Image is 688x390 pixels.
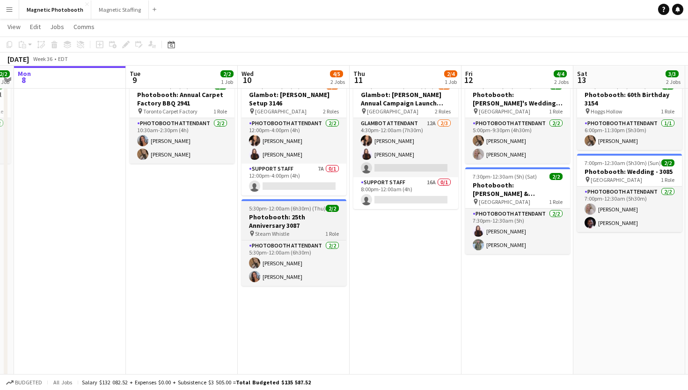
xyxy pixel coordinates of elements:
div: 2 Jobs [666,78,681,85]
span: [GEOGRAPHIC_DATA] [367,108,418,115]
span: 11 [352,75,365,85]
span: Total Budgeted $135 587.52 [236,379,311,386]
span: All jobs [51,379,74,386]
app-card-role: Photobooth Attendant2/25:30pm-12:00am (6h30m)[PERSON_NAME][PERSON_NAME] [242,240,346,286]
a: Comms [70,21,98,33]
app-job-card: 5:30pm-12:00am (6h30m) (Thu)2/2Photobooth: 25th Anniversary 3087 Steam Whistle1 RolePhotobooth At... [242,199,346,286]
span: 4/5 [330,70,343,77]
div: [DATE] [7,54,29,64]
span: [GEOGRAPHIC_DATA] [479,108,530,115]
app-job-card: 10:30am-2:30pm (4h)2/2Photobooth: Annual Carpet Factory BBQ 2941 Toronto Carpet Factory1 RolePhot... [130,77,234,164]
span: 12 [464,75,473,85]
app-job-card: 5:00pm-9:30pm (4h30m)2/2Photobooth: [PERSON_NAME]'s Wedding - 2954 [GEOGRAPHIC_DATA]1 RolePhotobo... [465,77,570,164]
a: View [4,21,24,33]
button: Budgeted [5,377,44,388]
app-card-role: Photobooth Attendant1/16:00pm-11:30pm (5h30m)[PERSON_NAME] [577,118,682,150]
div: 2 Jobs [330,78,345,85]
span: 2 Roles [435,108,451,115]
span: 1 Role [325,230,339,237]
span: 1 Role [213,108,227,115]
div: 1 Job [445,78,457,85]
span: 3/3 [666,70,679,77]
span: [GEOGRAPHIC_DATA] [255,108,307,115]
span: Edit [30,22,41,31]
span: 2/2 [220,70,234,77]
span: 2/2 [326,205,339,212]
span: Jobs [50,22,64,31]
span: 2 Roles [323,108,339,115]
span: 1 Role [661,176,674,183]
span: 13 [576,75,587,85]
h3: Photobooth: Annual Carpet Factory BBQ 2941 [130,90,234,107]
h3: Photobooth: [PERSON_NAME] & [PERSON_NAME]'s Wedding - 3118 [465,181,570,198]
h3: Photobooth: 60th Birthday 3154 [577,90,682,107]
app-card-role: Photobooth Attendant2/25:00pm-9:30pm (4h30m)[PERSON_NAME][PERSON_NAME] [465,118,570,164]
span: 10 [240,75,254,85]
span: Steam Whistle [255,230,289,237]
span: Mon [18,69,31,78]
app-card-role: Photobooth Attendant2/210:30am-2:30pm (4h)[PERSON_NAME][PERSON_NAME] [130,118,234,164]
span: Tue [130,69,140,78]
app-card-role: Photobooth Attendant2/212:00pm-4:00pm (4h)[PERSON_NAME][PERSON_NAME] [242,118,346,164]
span: Week 36 [31,55,54,62]
app-card-role: Glambot Attendant12A2/34:30pm-12:00am (7h30m)[PERSON_NAME][PERSON_NAME] [353,118,458,177]
div: Salary $132 082.52 + Expenses $0.00 + Subsistence $3 505.00 = [82,379,311,386]
span: 5:30pm-12:00am (6h30m) (Thu) [249,205,326,212]
span: 1 Role [661,108,674,115]
button: Magnetic Staffing [91,0,149,19]
span: Hoggs Hollow [591,108,622,115]
h3: Glambot: [PERSON_NAME] Annual Campaign Launch 3146 [353,90,458,107]
span: Sat [577,69,587,78]
span: 1 Role [549,198,563,205]
div: EDT [58,55,68,62]
span: 4/4 [554,70,567,77]
span: 7:30pm-12:30am (5h) (Sat) [473,173,537,180]
app-card-role: Photobooth Attendant2/27:00pm-12:30am (5h30m)[PERSON_NAME][PERSON_NAME] [577,187,682,232]
div: 1 Job [221,78,233,85]
span: [GEOGRAPHIC_DATA] [591,176,642,183]
span: 7:00pm-12:30am (5h30m) (Sun) [585,159,661,166]
span: 2/4 [444,70,457,77]
app-card-role: Support Staff7A0/112:00pm-4:00pm (4h) [242,164,346,195]
span: [GEOGRAPHIC_DATA] [479,198,530,205]
h3: Photobooth: Wedding - 3085 [577,167,682,176]
h3: Photobooth: 25th Anniversary 3087 [242,213,346,230]
span: Wed [242,69,254,78]
app-job-card: 6:00pm-11:30pm (5h30m)1/1Photobooth: 60th Birthday 3154 Hoggs Hollow1 RolePhotobooth Attendant1/1... [577,77,682,150]
a: Jobs [46,21,68,33]
button: Magnetic Photobooth [19,0,91,19]
span: Fri [465,69,473,78]
span: Thu [353,69,365,78]
span: Budgeted [15,379,42,386]
span: 9 [128,75,140,85]
span: View [7,22,21,31]
span: 2/2 [661,159,674,166]
a: Edit [26,21,44,33]
span: Comms [73,22,95,31]
h3: Glambot: [PERSON_NAME] Setup 3146 [242,90,346,107]
span: 1 Role [549,108,563,115]
app-job-card: 7:00pm-12:30am (5h30m) (Sun)2/2Photobooth: Wedding - 3085 [GEOGRAPHIC_DATA]1 RolePhotobooth Atten... [577,154,682,232]
span: Toronto Carpet Factory [143,108,198,115]
app-job-card: 12:00pm-4:00pm (4h)2/3Glambot: [PERSON_NAME] Setup 3146 [GEOGRAPHIC_DATA]2 RolesPhotobooth Attend... [242,77,346,195]
app-card-role: Photobooth Attendant2/27:30pm-12:30am (5h)[PERSON_NAME][PERSON_NAME] [465,209,570,254]
span: 2/2 [549,173,563,180]
span: 8 [16,75,31,85]
app-job-card: 7:30pm-12:30am (5h) (Sat)2/2Photobooth: [PERSON_NAME] & [PERSON_NAME]'s Wedding - 3118 [GEOGRAPHI... [465,167,570,254]
h3: Photobooth: [PERSON_NAME]'s Wedding - 2954 [465,90,570,107]
app-card-role: Support Staff16A0/18:00pm-12:00am (4h) [353,177,458,209]
app-job-card: 4:30pm-12:00am (7h30m) (Fri)2/4Glambot: [PERSON_NAME] Annual Campaign Launch 3146 [GEOGRAPHIC_DAT... [353,77,458,209]
div: 2 Jobs [554,78,569,85]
